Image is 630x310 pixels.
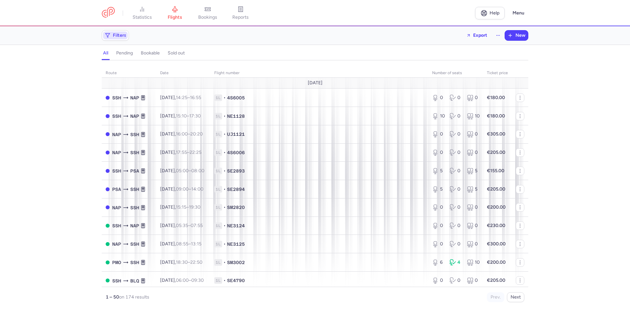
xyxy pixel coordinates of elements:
[432,222,444,229] div: 0
[432,149,444,156] div: 0
[214,168,222,174] span: 1L
[214,241,222,247] span: 1L
[130,277,139,284] span: Guglielmo Marconi, Bologna, Italy
[112,149,121,156] span: Capodichino, Napoli, Italy
[509,7,528,19] button: Menu
[176,259,202,265] span: –
[450,186,462,193] div: 0
[191,6,224,20] a: bookings
[160,204,200,210] span: [DATE],
[112,222,121,229] span: Sharm el-Sheikh International Airport, Sharm el-Sheikh, Egypt
[227,222,245,229] span: NE3124
[176,186,203,192] span: –
[214,186,222,193] span: 1L
[227,259,245,266] span: SM3002
[160,113,201,119] span: [DATE],
[176,168,189,174] time: 05:00
[487,223,505,228] strong: €230.00
[176,204,200,210] span: –
[487,150,505,155] strong: €205.00
[450,149,462,156] div: 0
[223,204,226,211] span: •
[227,277,245,284] span: SE4790
[160,241,201,247] span: [DATE],
[130,167,139,175] span: Galileo Galilei, Pisa, Italy
[176,204,186,210] time: 15:15
[191,186,203,192] time: 14:00
[112,113,121,120] span: Sharm el-Sheikh International Airport, Sharm el-Sheikh, Egypt
[113,33,126,38] span: Filters
[160,131,203,137] span: [DATE],
[507,292,524,302] button: Next
[106,294,119,300] strong: 1 – 50
[467,168,479,174] div: 5
[191,223,203,228] time: 07:55
[487,186,505,192] strong: €205.00
[112,204,121,211] span: Capodichino, Napoli, Italy
[176,241,201,247] span: –
[223,241,226,247] span: •
[467,222,479,229] div: 0
[227,94,245,101] span: 4S6005
[223,259,226,266] span: •
[487,241,506,247] strong: €300.00
[176,186,189,192] time: 09:00
[106,96,110,100] span: CLOSED
[450,259,462,266] div: 4
[227,131,245,137] span: UJ1121
[102,68,156,78] th: route
[106,132,110,136] span: CLOSED
[176,259,188,265] time: 18:30
[214,277,222,284] span: 1L
[432,204,444,211] div: 0
[487,95,505,100] strong: €180.00
[487,131,505,137] strong: €305.00
[467,259,479,266] div: 10
[190,150,201,155] time: 22:25
[106,205,110,209] span: CLOSED
[515,33,525,38] span: New
[168,14,182,20] span: flights
[483,68,512,78] th: Ticket price
[176,95,187,100] time: 14:25
[487,204,506,210] strong: €200.00
[227,204,245,211] span: SM2820
[189,204,200,210] time: 19:30
[119,294,149,300] span: on 174 results
[487,259,506,265] strong: €200.00
[505,31,528,40] button: New
[214,259,222,266] span: 1L
[467,241,479,247] div: 0
[487,113,505,119] strong: €180.00
[112,259,121,266] span: PMO
[432,186,444,193] div: 5
[450,131,462,137] div: 0
[160,150,201,155] span: [DATE],
[160,259,202,265] span: [DATE],
[168,50,185,56] h4: sold out
[467,113,479,119] div: 10
[214,222,222,229] span: 1L
[224,6,257,20] a: reports
[450,204,462,211] div: 0
[112,131,121,138] span: Capodichino, Napoli, Italy
[223,277,226,284] span: •
[176,223,188,228] time: 05:35
[130,131,139,138] span: Sharm el-Sheikh International Airport, Sharm el-Sheikh, Egypt
[232,14,249,20] span: reports
[106,169,110,173] span: CLOSED
[475,7,505,19] a: Help
[227,168,245,174] span: SE2893
[450,94,462,101] div: 0
[130,186,139,193] span: Sharm el-Sheikh International Airport, Sharm el-Sheikh, Egypt
[214,204,222,211] span: 1L
[214,113,222,119] span: 1L
[116,50,133,56] h4: pending
[432,131,444,137] div: 0
[102,31,129,40] button: Filters
[223,149,226,156] span: •
[130,113,139,120] span: Capodichino, Napoli, Italy
[160,223,203,228] span: [DATE],
[191,278,204,283] time: 09:30
[106,151,110,155] span: CLOSED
